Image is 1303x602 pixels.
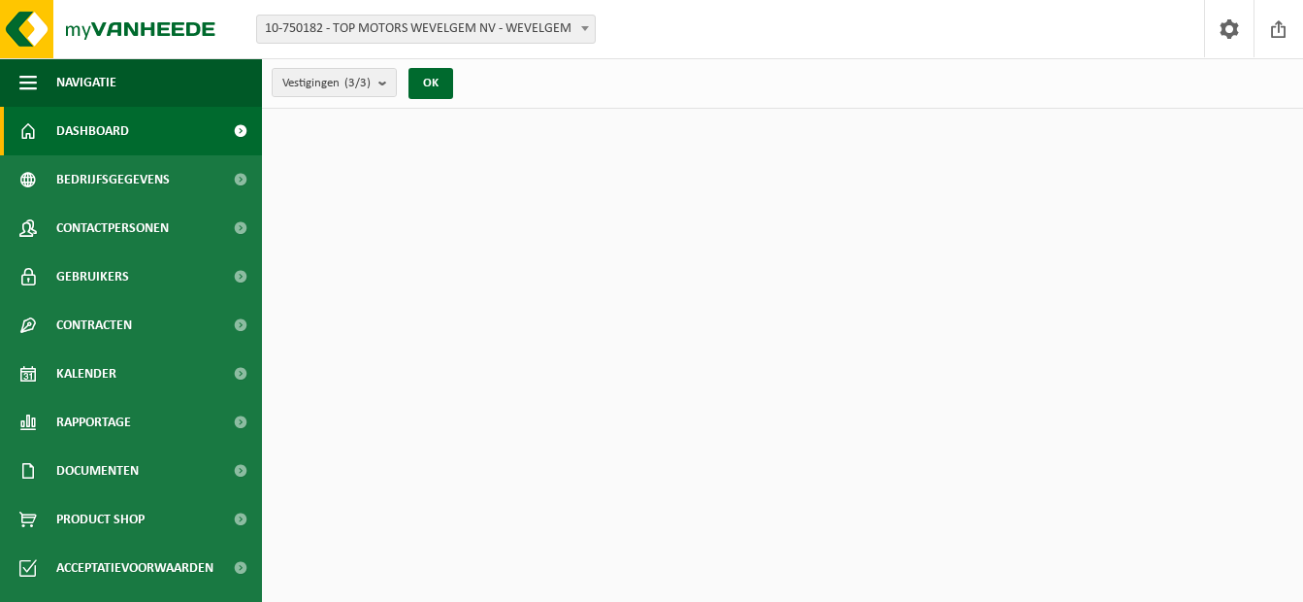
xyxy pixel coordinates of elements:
[272,68,397,97] button: Vestigingen(3/3)
[408,68,453,99] button: OK
[56,252,129,301] span: Gebruikers
[56,398,131,447] span: Rapportage
[256,15,596,44] span: 10-750182 - TOP MOTORS WEVELGEM NV - WEVELGEM
[56,350,116,398] span: Kalender
[56,447,139,495] span: Documenten
[344,77,371,89] count: (3/3)
[56,301,132,350] span: Contracten
[56,155,170,204] span: Bedrijfsgegevens
[56,58,116,107] span: Navigatie
[282,69,371,98] span: Vestigingen
[56,495,145,544] span: Product Shop
[56,544,213,592] span: Acceptatievoorwaarden
[56,107,129,155] span: Dashboard
[257,16,595,43] span: 10-750182 - TOP MOTORS WEVELGEM NV - WEVELGEM
[56,204,169,252] span: Contactpersonen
